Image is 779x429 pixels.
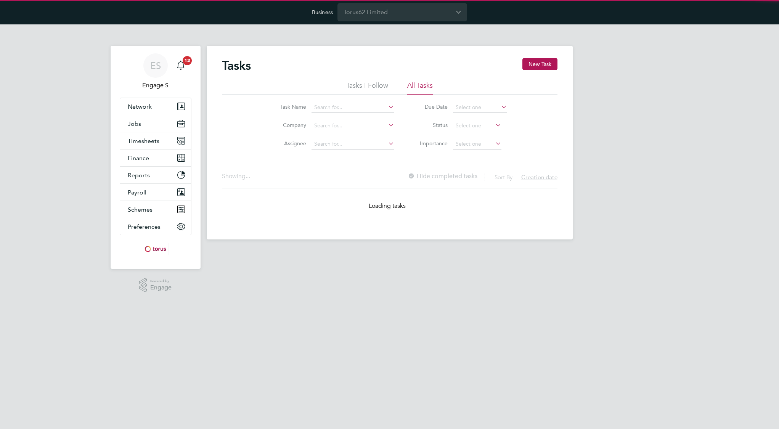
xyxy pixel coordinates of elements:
label: Business [312,9,333,16]
label: Status [413,122,448,129]
span: Network [128,103,152,110]
span: Engage S [120,81,191,90]
input: Search for... [312,121,394,131]
input: Select one [453,139,501,149]
button: Preferences [120,218,191,235]
span: Loading tasks [369,202,406,210]
span: Reports [128,172,150,179]
button: Jobs [120,115,191,132]
span: Finance [128,154,149,162]
input: Select one [453,102,507,113]
span: Engage [150,284,172,291]
label: Company [272,122,306,129]
label: Assignee [272,140,306,147]
a: Go to home page [120,243,191,255]
button: Payroll [120,184,191,201]
button: Reports [120,167,191,183]
span: Creation date [521,174,557,181]
span: Preferences [128,223,161,230]
button: Schemes [120,201,191,218]
button: New Task [522,58,557,70]
span: Payroll [128,189,146,196]
span: 12 [183,56,192,65]
input: Search for... [312,139,394,149]
a: Powered byEngage [139,278,172,292]
h2: Tasks [222,58,251,73]
a: ESEngage S [120,53,191,90]
span: Timesheets [128,137,159,145]
input: Search for... [312,102,394,113]
li: Tasks I Follow [346,81,388,95]
button: Timesheets [120,132,191,149]
input: Select one [453,121,501,131]
span: Powered by [150,278,172,284]
img: torus-logo-retina.png [142,243,169,255]
label: Task Name [272,103,306,110]
span: Schemes [128,206,153,213]
button: Finance [120,149,191,166]
span: ES [150,61,161,71]
label: Due Date [413,103,448,110]
span: Jobs [128,120,141,127]
div: Showing [222,172,252,180]
nav: Main navigation [111,46,201,269]
span: ... [246,172,250,180]
li: All Tasks [407,81,433,95]
label: Sort By [495,174,512,181]
button: Network [120,98,191,115]
a: 12 [173,53,188,78]
label: Importance [413,140,448,147]
label: Hide completed tasks [408,172,477,180]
